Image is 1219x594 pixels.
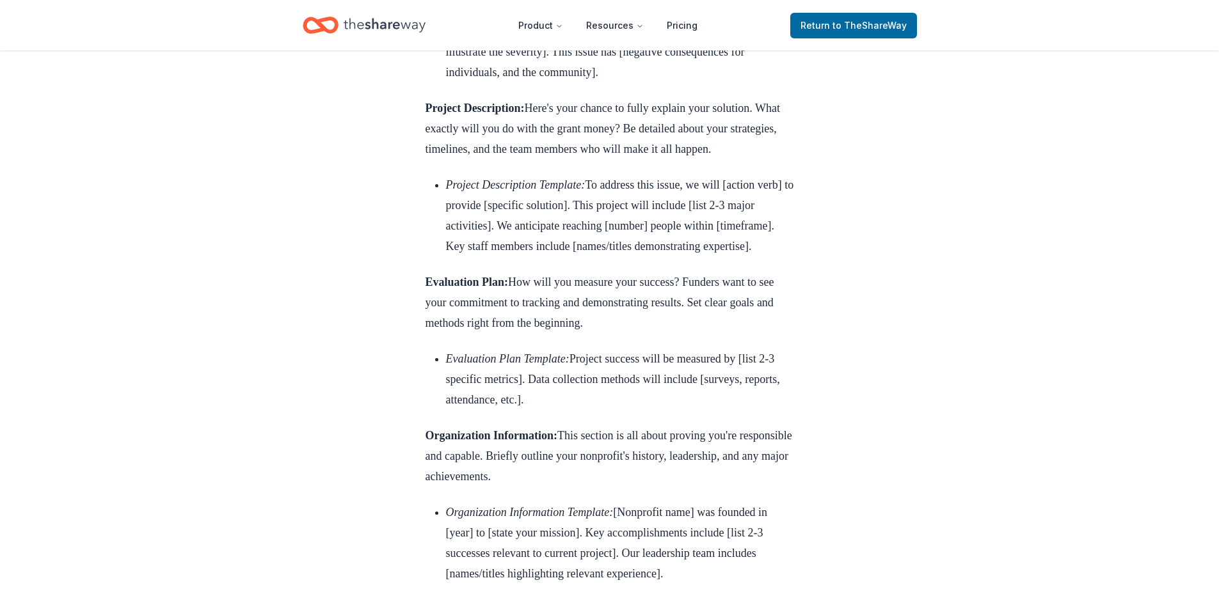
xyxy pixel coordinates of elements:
p: Here's your chance to fully explain your solution. What exactly will you do with the grant money?... [426,98,794,159]
a: Home [303,10,426,40]
strong: Evaluation Plan: [426,276,509,288]
em: Organization Information Template: [446,506,614,519]
a: Returnto TheShareWay [790,13,917,38]
strong: Organization Information: [426,429,558,442]
li: [Nonprofit name] was founded in [year] to [state your mission]. Key accomplishments include [list... [446,502,794,584]
em: Project Description Template: [446,178,586,191]
p: This section is all about proving you're responsible and capable. Briefly outline your nonprofit'... [426,425,794,487]
p: How will you measure your success? Funders want to see your commitment to tracking and demonstrat... [426,272,794,333]
nav: Main [508,10,708,40]
a: Pricing [657,13,708,38]
span: to TheShareWay [833,20,907,31]
li: Project success will be measured by [list 2-3 specific metrics]. Data collection methods will inc... [446,348,794,410]
li: To address this issue, we will [action verb] to provide [specific solution]. This project will in... [446,175,794,256]
em: Evaluation Plan Template: [446,352,570,365]
span: Return [801,18,907,33]
button: Resources [576,13,654,38]
button: Product [508,13,573,38]
strong: Project Description: [426,102,525,114]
